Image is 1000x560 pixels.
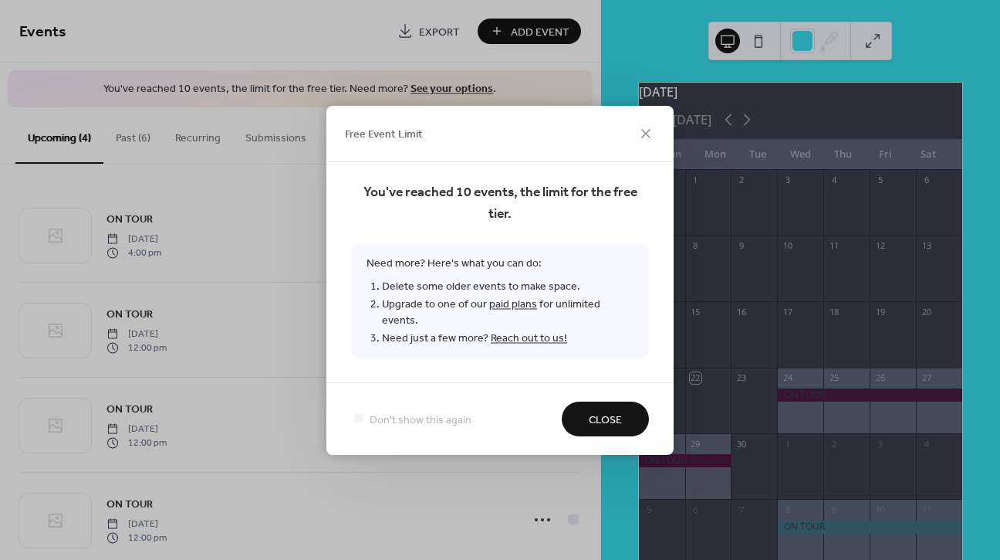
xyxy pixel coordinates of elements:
[382,295,633,329] li: Upgrade to one of our for unlimited events.
[382,329,633,347] li: Need just a few more?
[382,277,633,295] li: Delete some older events to make space.
[562,402,649,436] button: Close
[345,127,423,143] span: Free Event Limit
[351,182,649,225] span: You've reached 10 events, the limit for the free tier.
[370,412,471,428] span: Don't show this again
[351,243,649,358] span: Need more? Here's what you can do:
[491,328,567,348] a: Reach out to us!
[589,412,622,428] span: Close
[489,294,537,314] a: paid plans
